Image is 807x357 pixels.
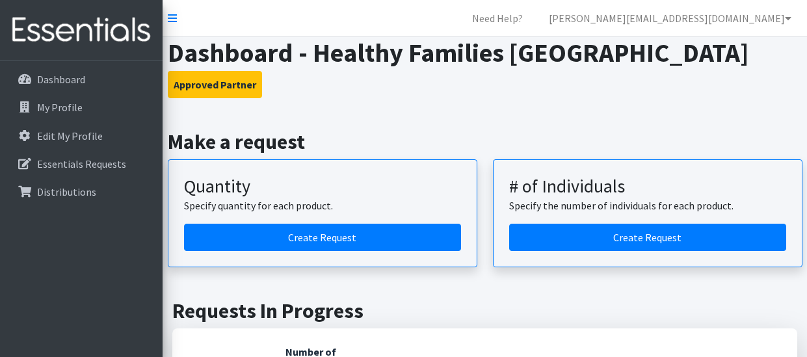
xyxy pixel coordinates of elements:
h3: Quantity [184,176,461,198]
a: Edit My Profile [5,123,157,149]
h1: Dashboard - Healthy Families [GEOGRAPHIC_DATA] [168,37,802,68]
a: Create a request by number of individuals [509,224,786,251]
a: Dashboard [5,66,157,92]
p: Dashboard [37,73,85,86]
p: Edit My Profile [37,129,103,142]
button: Approved Partner [168,71,262,98]
a: Create a request by quantity [184,224,461,251]
img: HumanEssentials [5,8,157,52]
a: Distributions [5,179,157,205]
h2: Make a request [168,129,802,154]
p: Specify quantity for each product. [184,198,461,213]
p: My Profile [37,101,83,114]
h2: Requests In Progress [172,298,797,323]
a: [PERSON_NAME][EMAIL_ADDRESS][DOMAIN_NAME] [538,5,802,31]
p: Specify the number of individuals for each product. [509,198,786,213]
a: Need Help? [462,5,533,31]
p: Essentials Requests [37,157,126,170]
h3: # of Individuals [509,176,786,198]
p: Distributions [37,185,96,198]
a: Essentials Requests [5,151,157,177]
a: My Profile [5,94,157,120]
